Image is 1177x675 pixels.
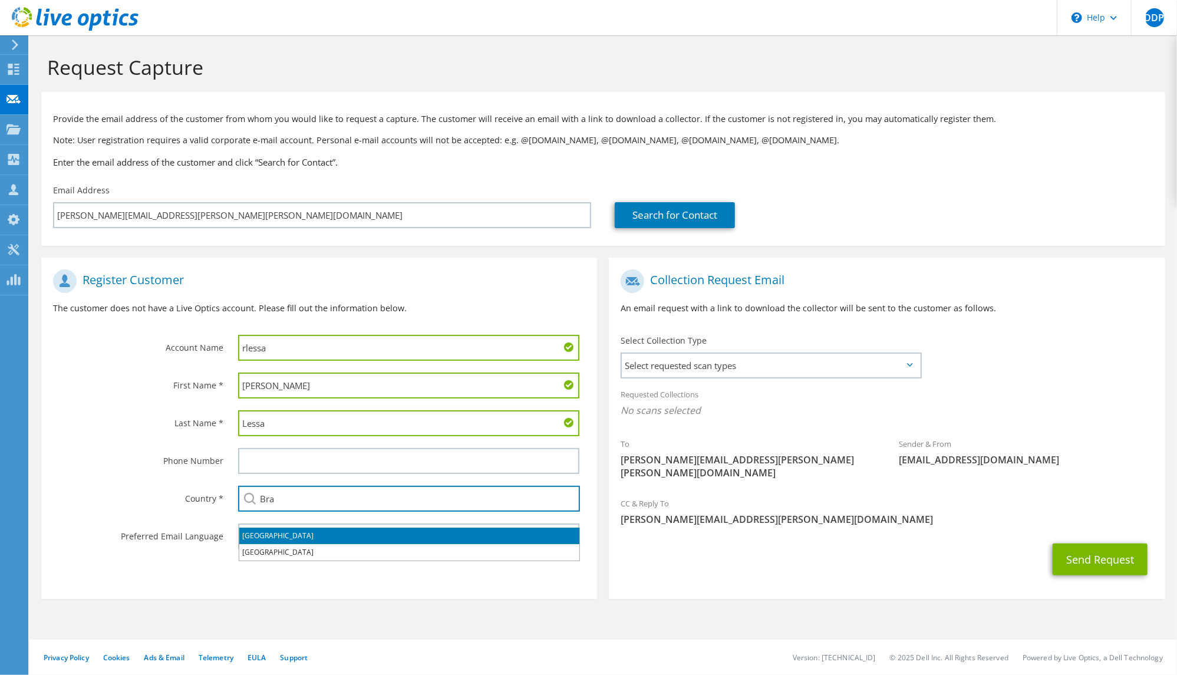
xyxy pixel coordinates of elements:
[1023,653,1163,663] li: Powered by Live Optics, a Dell Technology
[621,404,1153,417] span: No scans selected
[615,202,735,228] a: Search for Contact
[53,486,223,505] label: Country *
[239,544,579,561] li: [GEOGRAPHIC_DATA]
[199,653,233,663] a: Telemetry
[621,302,1153,315] p: An email request with a link to download the collector will be sent to the customer as follows.
[609,432,887,485] div: To
[53,410,223,429] label: Last Name *
[53,448,223,467] label: Phone Number
[53,113,1153,126] p: Provide the email address of the customer from whom you would like to request a capture. The cust...
[53,134,1153,147] p: Note: User registration requires a valid corporate e-mail account. Personal e-mail accounts will ...
[53,302,585,315] p: The customer does not have a Live Optics account. Please fill out the information below.
[1145,8,1164,27] span: DDP
[44,653,89,663] a: Privacy Policy
[53,523,223,542] label: Preferred Email Language
[899,453,1153,466] span: [EMAIL_ADDRESS][DOMAIN_NAME]
[239,528,579,544] li: [GEOGRAPHIC_DATA]
[622,354,919,377] span: Select requested scan types
[53,335,223,354] label: Account Name
[621,335,707,347] label: Select Collection Type
[53,156,1153,169] h3: Enter the email address of the customer and click “Search for Contact”.
[144,653,184,663] a: Ads & Email
[53,269,579,293] h1: Register Customer
[609,382,1165,426] div: Requested Collections
[793,653,876,663] li: Version: [TECHNICAL_ID]
[53,373,223,391] label: First Name *
[1053,544,1148,575] button: Send Request
[103,653,130,663] a: Cookies
[621,269,1147,293] h1: Collection Request Email
[248,653,266,663] a: EULA
[280,653,308,663] a: Support
[53,185,110,196] label: Email Address
[47,55,1153,80] h1: Request Capture
[609,491,1165,532] div: CC & Reply To
[887,432,1165,472] div: Sender & From
[621,453,875,479] span: [PERSON_NAME][EMAIL_ADDRESS][PERSON_NAME][PERSON_NAME][DOMAIN_NAME]
[890,653,1008,663] li: © 2025 Dell Inc. All Rights Reserved
[621,513,1153,526] span: [PERSON_NAME][EMAIL_ADDRESS][PERSON_NAME][DOMAIN_NAME]
[1072,12,1082,23] svg: \n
